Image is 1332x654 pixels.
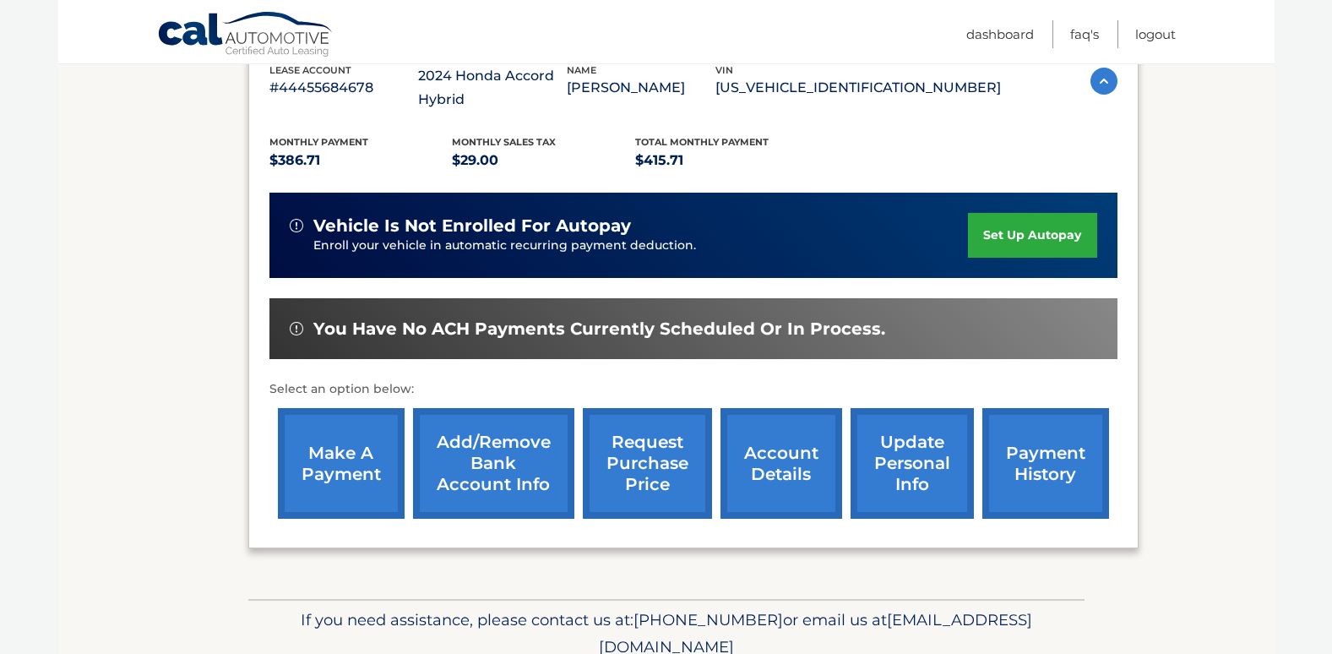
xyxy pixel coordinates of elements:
span: Monthly Payment [269,136,368,148]
a: account details [720,408,842,519]
span: You have no ACH payments currently scheduled or in process. [313,319,885,340]
a: FAQ's [1070,20,1099,48]
a: make a payment [278,408,405,519]
a: Add/Remove bank account info [413,408,574,519]
a: payment history [982,408,1109,519]
a: set up autopay [968,213,1096,258]
p: $386.71 [269,149,453,172]
span: Monthly sales Tax [452,136,556,148]
a: Logout [1135,20,1176,48]
p: Enroll your vehicle in automatic recurring payment deduction. [313,237,969,255]
p: $415.71 [635,149,818,172]
p: $29.00 [452,149,635,172]
span: [PHONE_NUMBER] [633,610,783,629]
span: lease account [269,64,351,76]
p: [PERSON_NAME] [567,76,715,100]
span: name [567,64,596,76]
span: vehicle is not enrolled for autopay [313,215,631,237]
p: [US_VEHICLE_IDENTIFICATION_NUMBER] [715,76,1001,100]
a: request purchase price [583,408,712,519]
p: #44455684678 [269,76,418,100]
img: accordion-active.svg [1090,68,1117,95]
a: Cal Automotive [157,11,334,60]
p: Select an option below: [269,379,1117,400]
a: update personal info [851,408,974,519]
img: alert-white.svg [290,322,303,335]
a: Dashboard [966,20,1034,48]
p: 2024 Honda Accord Hybrid [418,64,567,112]
img: alert-white.svg [290,219,303,232]
span: Total Monthly Payment [635,136,769,148]
span: vin [715,64,733,76]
